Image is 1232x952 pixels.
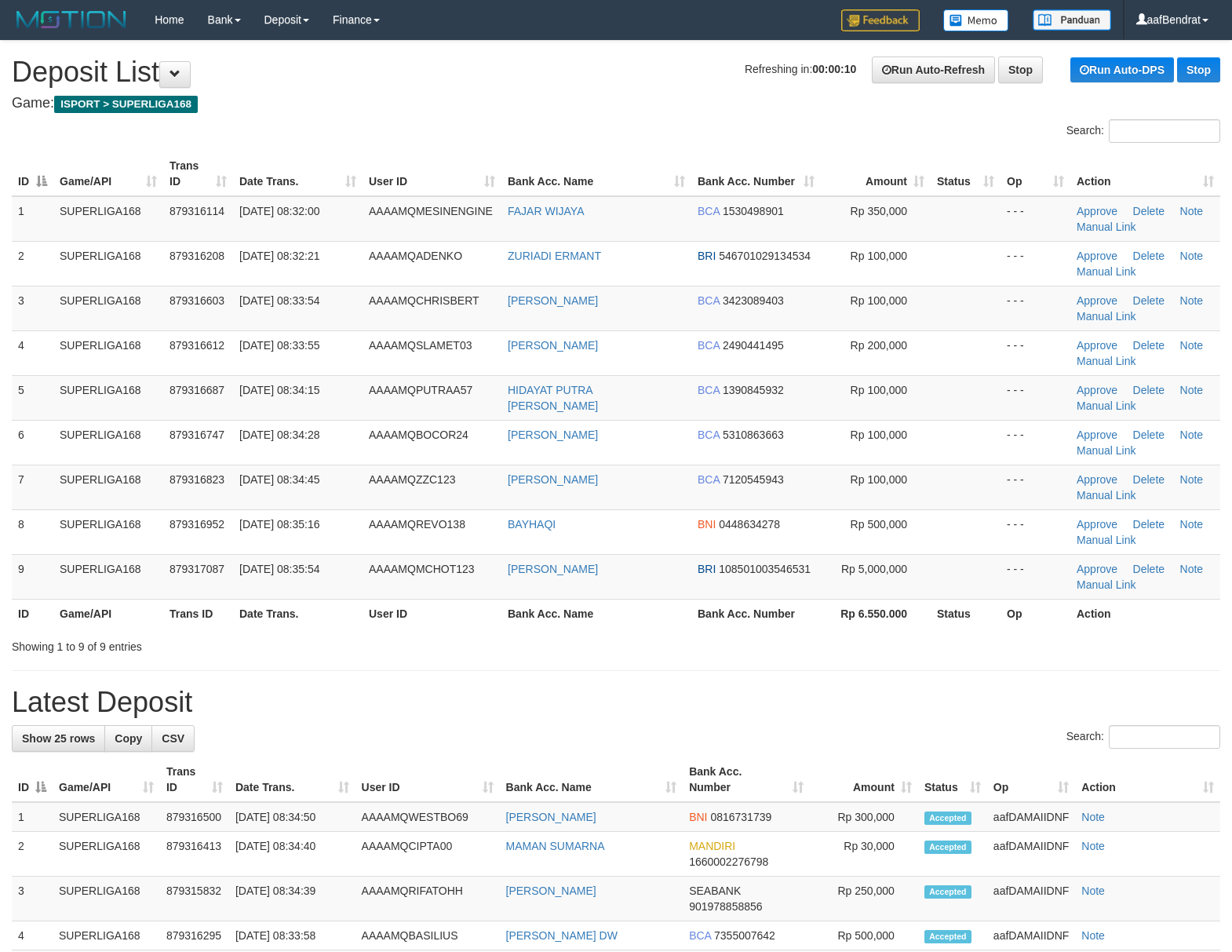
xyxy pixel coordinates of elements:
span: BCA [689,929,711,942]
th: Op: activate to sort column ascending [1001,151,1070,196]
h1: Latest Deposit [12,687,1220,718]
th: Date Trans.: activate to sort column ascending [229,757,355,802]
td: Rp 250,000 [810,877,918,921]
th: User ID: activate to sort column ascending [355,757,500,802]
span: BCA [698,205,720,217]
img: MOTION_logo.png [12,8,131,31]
td: 7 [12,465,53,509]
th: Op [1001,599,1070,628]
a: Delete [1133,294,1165,307]
span: [DATE] 08:34:45 [239,473,319,486]
th: Amount: activate to sort column ascending [810,757,918,802]
td: AAAAMQRIFATOHH [355,877,500,921]
th: Date Trans. [233,599,363,628]
th: Rp 6.550.000 [821,599,931,628]
a: Note [1180,473,1204,486]
span: AAAAMQZZC123 [369,473,455,486]
span: Copy 5310863663 to clipboard [723,429,784,441]
a: Delete [1133,384,1165,396]
a: Note [1180,339,1204,352]
td: 2 [12,241,53,286]
a: Note [1081,885,1105,897]
a: [PERSON_NAME] [508,429,598,441]
a: Note [1180,294,1204,307]
span: BRI [698,250,716,262]
a: Delete [1133,205,1165,217]
span: Refreshing in: [745,63,856,75]
a: CSV [151,725,195,752]
td: - - - [1001,554,1070,599]
td: 6 [12,420,53,465]
td: - - - [1001,241,1070,286]
th: Trans ID: activate to sort column ascending [160,757,229,802]
span: Copy 1390845932 to clipboard [723,384,784,396]
input: Search: [1109,119,1220,143]
span: AAAAMQPUTRAA57 [369,384,472,396]
span: Accepted [924,812,971,825]
span: AAAAMQCHRISBERT [369,294,479,307]
td: SUPERLIGA168 [53,420,163,465]
span: Rp 100,000 [851,473,907,486]
img: Button%20Memo.svg [943,9,1009,31]
th: ID: activate to sort column descending [12,757,53,802]
a: Manual Link [1077,221,1136,233]
span: Accepted [924,841,971,854]
th: Date Trans.: activate to sort column ascending [233,151,363,196]
td: SUPERLIGA168 [53,375,163,420]
label: Search: [1066,725,1220,749]
a: [PERSON_NAME] DW [506,929,618,942]
th: Bank Acc. Name [501,599,691,628]
span: Copy 1660002276798 to clipboard [689,855,768,868]
a: ZURIADI ERMANT [508,250,601,262]
span: [DATE] 08:34:15 [239,384,319,396]
td: 1 [12,802,53,832]
td: SUPERLIGA168 [53,832,160,877]
span: AAAAMQMCHOT123 [369,563,475,575]
td: 3 [12,877,53,921]
th: Trans ID [163,599,233,628]
a: Manual Link [1077,355,1136,367]
td: 1 [12,196,53,242]
th: Op: activate to sort column ascending [987,757,1075,802]
span: AAAAMQBOCOR24 [369,429,468,441]
th: User ID [363,599,501,628]
a: Note [1081,929,1105,942]
td: SUPERLIGA168 [53,921,160,950]
span: AAAAMQADENKO [369,250,462,262]
a: Approve [1077,205,1117,217]
span: [DATE] 08:32:00 [239,205,319,217]
span: Accepted [924,885,971,899]
a: Approve [1077,384,1117,396]
td: - - - [1001,420,1070,465]
span: Rp 100,000 [851,250,907,262]
span: [DATE] 08:35:54 [239,563,319,575]
th: Action: activate to sort column ascending [1070,151,1220,196]
th: Status: activate to sort column ascending [931,151,1001,196]
a: Approve [1077,250,1117,262]
td: SUPERLIGA168 [53,802,160,832]
th: Bank Acc. Name: activate to sort column ascending [501,151,691,196]
span: Accepted [924,930,971,943]
td: - - - [1001,465,1070,509]
a: Show 25 rows [12,725,105,752]
th: Bank Acc. Number: activate to sort column ascending [683,757,810,802]
a: Delete [1133,429,1165,441]
a: Note [1180,205,1204,217]
span: Rp 200,000 [851,339,907,352]
span: 879316114 [169,205,224,217]
span: Rp 100,000 [851,294,907,307]
td: 4 [12,330,53,375]
a: Manual Link [1077,265,1136,278]
a: Approve [1077,563,1117,575]
th: Bank Acc. Number: activate to sort column ascending [691,151,821,196]
td: SUPERLIGA168 [53,330,163,375]
span: AAAAMQMESINENGINE [369,205,493,217]
th: ID [12,599,53,628]
th: Status: activate to sort column ascending [918,757,987,802]
span: [DATE] 08:34:28 [239,429,319,441]
a: Run Auto-Refresh [872,57,995,83]
a: Delete [1133,473,1165,486]
td: 879315832 [160,877,229,921]
span: 879316208 [169,250,224,262]
a: Delete [1133,250,1165,262]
